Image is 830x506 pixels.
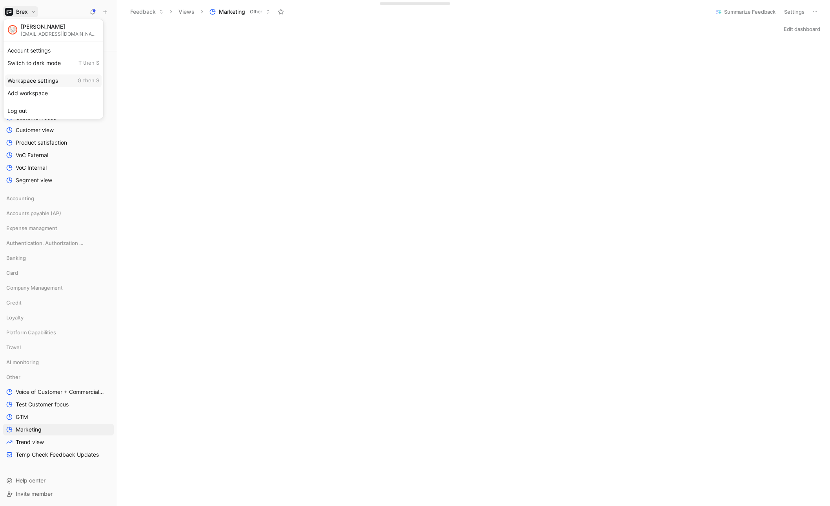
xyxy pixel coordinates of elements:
div: Workspace settings [5,74,102,87]
span: T then S [78,60,99,67]
div: BrexBrex [3,19,104,119]
div: Log out [5,105,102,117]
div: [EMAIL_ADDRESS][DOMAIN_NAME] [21,31,99,37]
div: Switch to dark mode [5,57,102,69]
img: avatar [9,26,16,34]
div: Account settings [5,44,102,57]
div: Add workspace [5,87,102,100]
div: [PERSON_NAME] [21,23,99,30]
span: G then S [78,77,99,84]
